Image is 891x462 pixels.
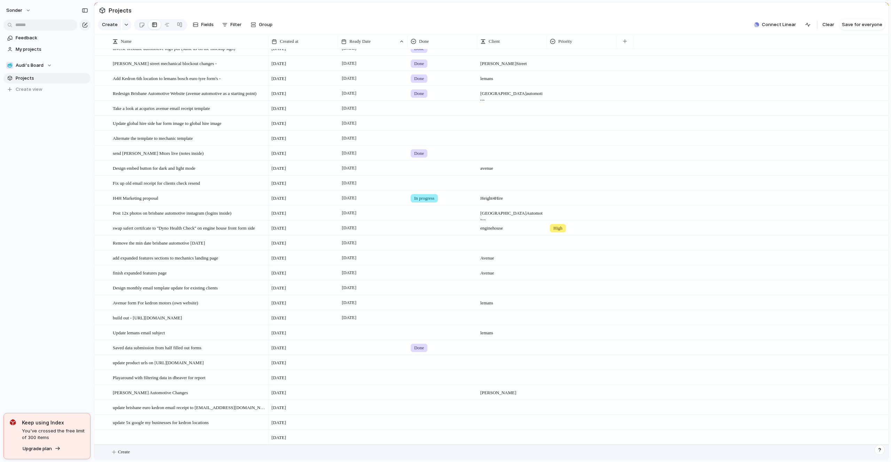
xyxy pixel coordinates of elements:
span: [DATE] [340,164,358,172]
span: build out - [URL][DOMAIN_NAME] [113,313,182,321]
span: Done [414,344,424,351]
span: Filter [230,21,242,28]
span: Upgrade plan [23,445,52,452]
span: avenue [478,161,546,172]
span: [DATE] [340,149,358,157]
span: Design embed button for dark and light mode [113,164,195,172]
span: engine house [478,221,546,232]
span: [DATE] [271,105,286,112]
span: [DATE] [340,179,358,187]
span: Done [414,75,424,82]
span: [DATE] [271,344,286,351]
button: Create view [3,84,90,95]
button: Connect Linear [751,19,799,30]
span: [DATE] [271,329,286,336]
span: add expanded features sections to mechanics landing page [113,254,218,262]
span: [DATE] [271,150,286,157]
span: Projects [16,75,88,82]
span: Projects [107,4,133,17]
span: [DATE] [340,74,358,82]
a: Feedback [3,33,90,43]
button: Save for everyone [839,19,885,30]
a: Projects [3,73,90,83]
span: [DATE] [340,89,358,97]
span: [DATE] [271,359,286,366]
span: Create view [16,86,42,93]
span: [DATE] [271,60,286,67]
span: [DATE] [271,419,286,426]
span: [DATE] [271,210,286,217]
div: 🥶 [6,62,13,69]
span: [DATE] [340,313,358,322]
span: swap safert certifcate to ''Dyno Health Check'' on engine house front form side [113,224,255,232]
span: Priority [558,38,572,45]
span: lemans [478,71,546,82]
span: Remove the min date brisbane automotive [DATE] [113,239,205,247]
button: Fields [190,19,216,30]
span: Done [414,90,424,97]
span: [DATE] [271,240,286,247]
span: Clear [822,21,834,28]
span: [DATE] [340,59,358,67]
button: Clear [820,19,837,30]
span: [PERSON_NAME] [478,385,546,396]
button: 🥶Audi's Board [3,60,90,71]
button: Group [247,19,276,30]
span: Ready Date [349,38,371,45]
span: Update lemans email subject [113,328,165,336]
span: [DATE] [271,120,286,127]
span: You've crossed the free limit of 300 items [22,428,85,441]
span: [DATE] [340,269,358,277]
button: Filter [219,19,244,30]
span: update brisbane euro kedron email receipt to [EMAIL_ADDRESS][DOMAIN_NAME] [113,403,266,411]
span: Fields [201,21,214,28]
span: Redesign Brisbane Automotive Website (avenue automotive as a starting point) [113,89,257,97]
span: [PERSON_NAME] Street [478,56,546,67]
span: [DATE] [271,165,286,172]
span: Save for everyone [842,21,882,28]
span: Create [118,448,130,455]
span: Keep using Index [22,419,85,426]
span: [DATE] [271,75,286,82]
a: My projects [3,44,90,55]
span: [DATE] [340,298,358,307]
span: [DATE] [271,389,286,396]
span: Done [414,150,424,157]
span: [DATE] [271,285,286,292]
span: [DATE] [340,194,358,202]
span: [DATE] [271,404,286,411]
span: [DATE] [340,134,358,142]
span: Name [121,38,132,45]
span: [GEOGRAPHIC_DATA] automotive [478,86,546,104]
span: Saved data submission from half filled out forms [113,343,202,351]
span: Post 12x photos on brisbane automotive instagram (logins inside) [113,209,231,217]
span: In progress [414,195,434,202]
span: [DATE] [340,209,358,217]
span: Fix up old email receipt for clients check resend [113,179,200,187]
span: [DATE] [271,255,286,262]
span: Done [414,60,424,67]
span: Add Kedron 6th location to lemans bosch euro tyre form's - [113,74,221,82]
span: High [553,225,562,232]
span: [DATE] [340,254,358,262]
span: Avenue [478,266,546,277]
span: Feedback [16,34,88,41]
span: Created at [280,38,298,45]
span: send [PERSON_NAME] Mtors live (notes inside) [113,149,204,157]
span: [DATE] [271,195,286,202]
span: Group [259,21,273,28]
span: Update global hire side bar form image to global hire image [113,119,221,127]
span: Take a look at acqurios avenue email receipt template [113,104,210,112]
span: [DATE] [340,239,358,247]
span: Height 4 Hire [478,191,546,202]
span: lemans [478,296,546,306]
span: [DATE] [271,270,286,277]
span: Avenue [478,251,546,262]
span: [GEOGRAPHIC_DATA] Automotive [478,206,546,224]
span: Create [102,21,118,28]
span: Done [419,38,429,45]
span: [PERSON_NAME] Automotive Changes [113,388,188,396]
span: Alternate the template to mechanic template [113,134,193,142]
span: [DATE] [271,374,286,381]
span: [DATE] [340,119,358,127]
